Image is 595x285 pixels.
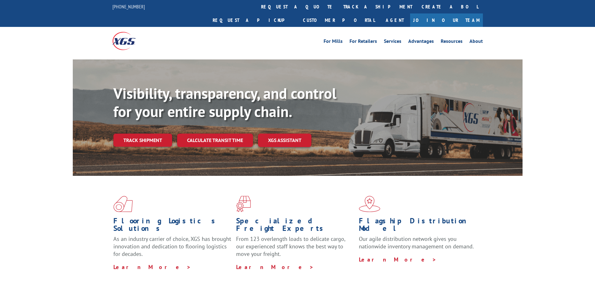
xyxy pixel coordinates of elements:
a: Join Our Team [410,13,483,27]
a: Learn More > [236,263,314,271]
span: As an industry carrier of choice, XGS has brought innovation and dedication to flooring logistics... [113,235,231,257]
h1: Flagship Distribution Model [359,217,477,235]
a: For Mills [324,39,343,46]
h1: Flooring Logistics Solutions [113,217,231,235]
a: Request a pickup [208,13,298,27]
a: Agent [379,13,410,27]
img: xgs-icon-total-supply-chain-intelligence-red [113,196,133,212]
img: xgs-icon-focused-on-flooring-red [236,196,251,212]
a: For Retailers [350,39,377,46]
p: From 123 overlength loads to delicate cargo, our experienced staff knows the best way to move you... [236,235,354,263]
h1: Specialized Freight Experts [236,217,354,235]
a: Track shipment [113,134,172,147]
a: Learn More > [359,256,437,263]
b: Visibility, transparency, and control for your entire supply chain. [113,84,336,121]
a: Learn More > [113,263,191,271]
a: Calculate transit time [177,134,253,147]
a: Advantages [408,39,434,46]
a: XGS ASSISTANT [258,134,311,147]
a: Resources [441,39,463,46]
span: Our agile distribution network gives you nationwide inventory management on demand. [359,235,474,250]
a: Customer Portal [298,13,379,27]
a: Services [384,39,401,46]
a: About [469,39,483,46]
img: xgs-icon-flagship-distribution-model-red [359,196,380,212]
a: [PHONE_NUMBER] [112,3,145,10]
